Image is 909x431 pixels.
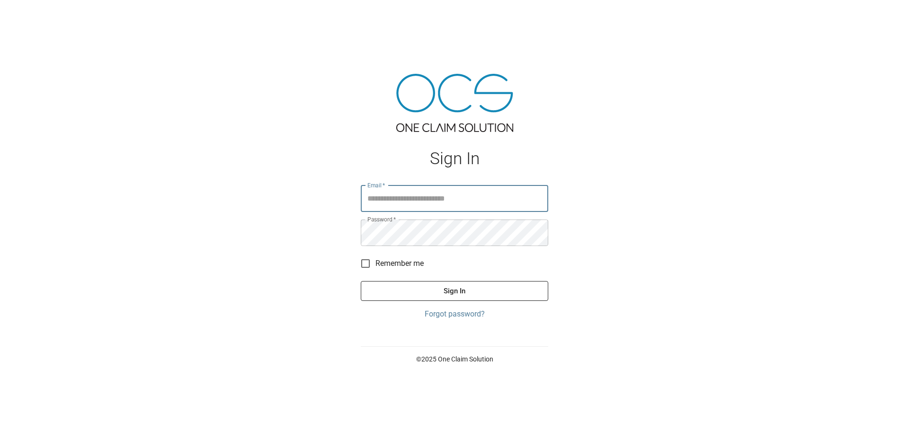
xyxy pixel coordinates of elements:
span: Remember me [375,258,424,269]
button: Sign In [361,281,548,301]
p: © 2025 One Claim Solution [361,354,548,364]
label: Password [367,215,396,223]
label: Email [367,181,385,189]
a: Forgot password? [361,308,548,320]
img: ocs-logo-white-transparent.png [11,6,49,25]
h1: Sign In [361,149,548,168]
img: ocs-logo-tra.png [396,74,513,132]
